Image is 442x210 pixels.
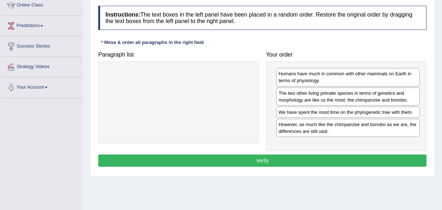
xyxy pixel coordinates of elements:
[105,12,140,18] b: Instructions:
[276,88,420,106] div: The two other living primate species in terms of genetics and morphology are like us the most: th...
[276,107,420,118] div: We have spent the most time on the phylogenetic tree with them.
[0,16,82,34] a: Predictions
[98,155,427,167] button: Verify
[0,36,82,54] a: Success Stories
[0,57,82,75] a: Strategy Videos
[0,77,82,95] a: Your Account
[98,6,427,30] h4: The text boxes in the left panel have been placed in a random order. Restore the original order b...
[98,39,207,46] div: * Move & order all paragraphs in the right field
[98,52,259,58] h4: Paragraph list
[276,68,420,86] div: Humans have much in common with other mammals on Earth in terms of physiology.
[266,52,427,58] h4: Your order
[276,119,420,137] div: However, as much like the chimpanzee and bonobo as we are, the differences are still vast.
